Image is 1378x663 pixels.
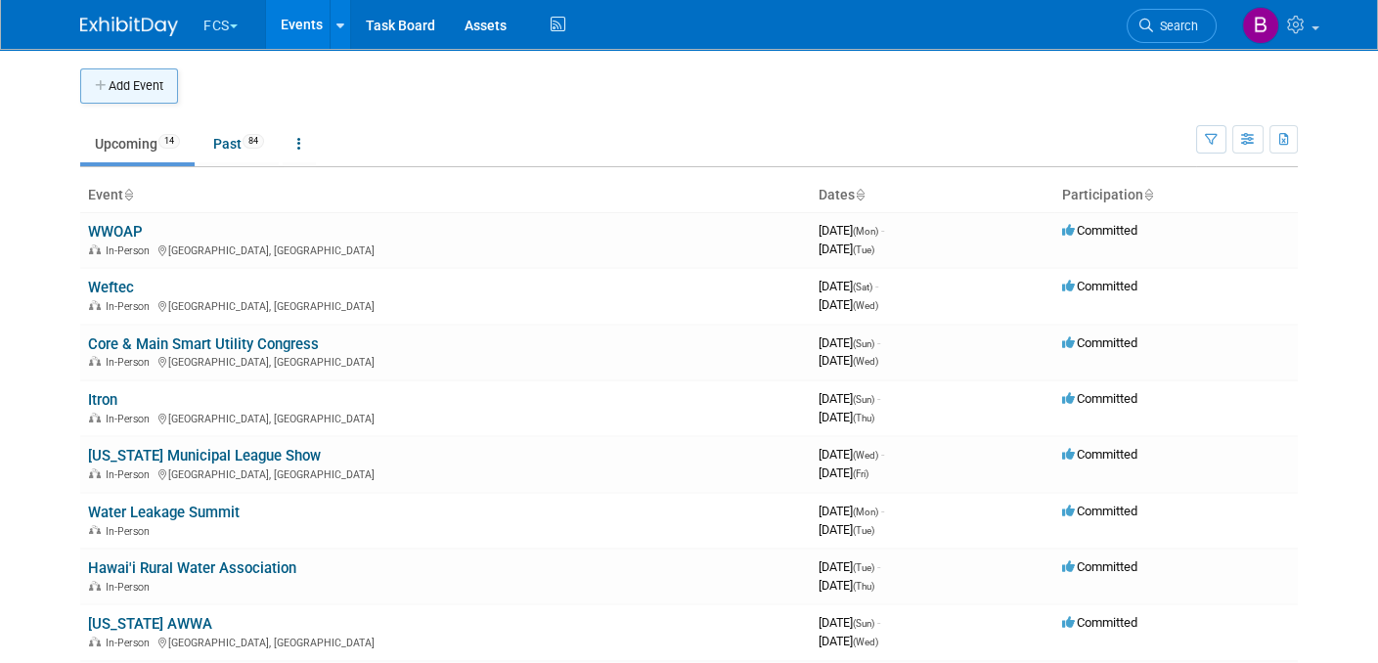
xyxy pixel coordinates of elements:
span: [DATE] [819,223,884,238]
span: [DATE] [819,242,874,256]
img: In-Person Event [89,637,101,646]
a: Weftec [88,279,134,296]
a: Core & Main Smart Utility Congress [88,335,319,353]
span: - [881,447,884,462]
a: Sort by Event Name [123,187,133,202]
div: [GEOGRAPHIC_DATA], [GEOGRAPHIC_DATA] [88,634,803,649]
span: In-Person [106,413,156,425]
span: In-Person [106,468,156,481]
img: In-Person Event [89,244,101,254]
th: Dates [811,179,1054,212]
span: (Thu) [853,413,874,423]
span: (Mon) [853,507,878,517]
span: 14 [158,134,180,149]
a: Hawai'i Rural Water Association [88,559,296,577]
a: Past84 [199,125,279,162]
div: [GEOGRAPHIC_DATA], [GEOGRAPHIC_DATA] [88,297,803,313]
span: (Wed) [853,300,878,311]
span: (Tue) [853,244,874,255]
span: [DATE] [819,465,868,480]
span: Committed [1062,335,1137,350]
span: (Wed) [853,450,878,461]
img: In-Person Event [89,413,101,422]
span: [DATE] [819,634,878,648]
a: WWOAP [88,223,143,241]
button: Add Event [80,68,178,104]
span: [DATE] [819,504,884,518]
span: [DATE] [819,279,878,293]
span: (Tue) [853,525,874,536]
img: In-Person Event [89,356,101,366]
span: Committed [1062,615,1137,630]
span: Committed [1062,223,1137,238]
span: Committed [1062,447,1137,462]
span: [DATE] [819,522,874,537]
span: [DATE] [819,335,880,350]
a: Sort by Start Date [855,187,865,202]
span: In-Person [106,356,156,369]
div: [GEOGRAPHIC_DATA], [GEOGRAPHIC_DATA] [88,410,803,425]
div: [GEOGRAPHIC_DATA], [GEOGRAPHIC_DATA] [88,353,803,369]
img: In-Person Event [89,468,101,478]
a: Upcoming14 [80,125,195,162]
span: [DATE] [819,353,878,368]
span: (Wed) [853,637,878,647]
span: In-Person [106,244,156,257]
span: Search [1153,19,1198,33]
a: [US_STATE] Municipal League Show [88,447,321,464]
span: Committed [1062,504,1137,518]
span: In-Person [106,300,156,313]
span: Committed [1062,279,1137,293]
a: Sort by Participation Type [1143,187,1153,202]
span: [DATE] [819,297,878,312]
span: (Sun) [853,394,874,405]
span: (Wed) [853,356,878,367]
span: 84 [243,134,264,149]
img: Barb DeWyer [1242,7,1279,44]
a: Water Leakage Summit [88,504,240,521]
span: In-Person [106,525,156,538]
span: [DATE] [819,559,880,574]
span: - [875,279,878,293]
span: - [877,335,880,350]
img: In-Person Event [89,581,101,591]
div: [GEOGRAPHIC_DATA], [GEOGRAPHIC_DATA] [88,465,803,481]
img: In-Person Event [89,525,101,535]
img: In-Person Event [89,300,101,310]
span: (Sat) [853,282,872,292]
a: [US_STATE] AWWA [88,615,212,633]
span: In-Person [106,581,156,594]
span: (Mon) [853,226,878,237]
div: [GEOGRAPHIC_DATA], [GEOGRAPHIC_DATA] [88,242,803,257]
img: ExhibitDay [80,17,178,36]
span: [DATE] [819,447,884,462]
span: (Fri) [853,468,868,479]
span: [DATE] [819,391,880,406]
th: Event [80,179,811,212]
a: Itron [88,391,117,409]
span: Committed [1062,391,1137,406]
span: - [881,504,884,518]
th: Participation [1054,179,1298,212]
span: [DATE] [819,578,874,593]
a: Search [1127,9,1217,43]
span: - [877,559,880,574]
span: (Sun) [853,618,874,629]
span: (Thu) [853,581,874,592]
span: [DATE] [819,615,880,630]
span: In-Person [106,637,156,649]
span: (Tue) [853,562,874,573]
span: - [877,391,880,406]
span: - [881,223,884,238]
span: Committed [1062,559,1137,574]
span: [DATE] [819,410,874,424]
span: - [877,615,880,630]
span: (Sun) [853,338,874,349]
